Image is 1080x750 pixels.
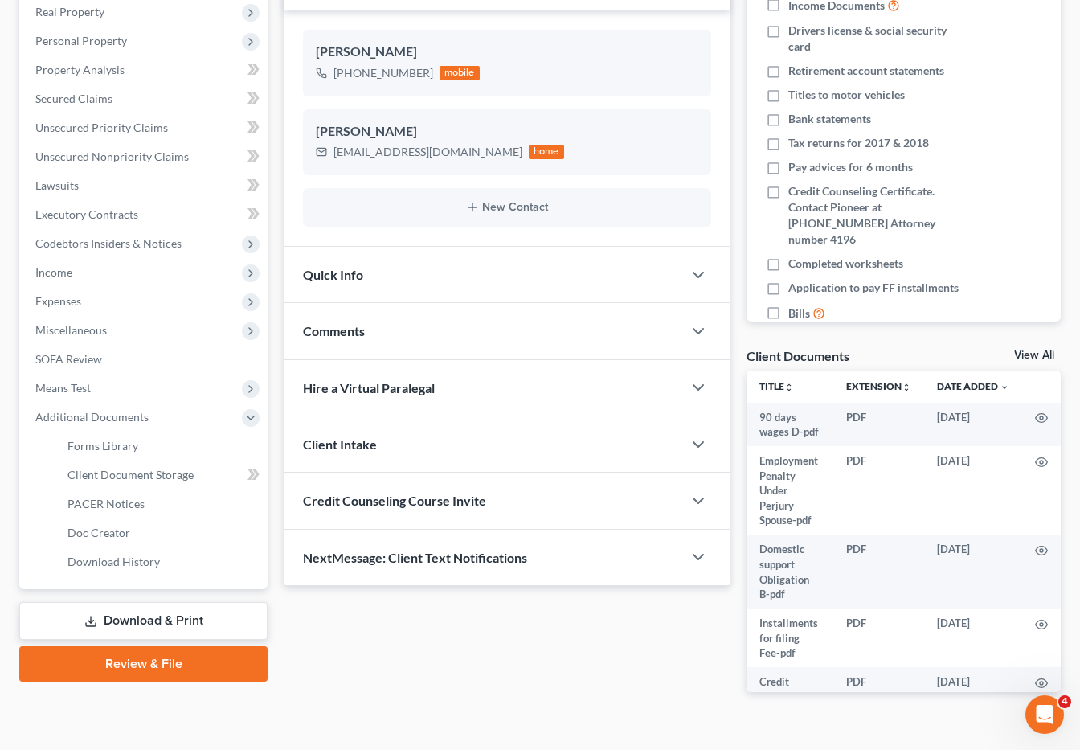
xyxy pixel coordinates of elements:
span: Hire a Virtual Paralegal [303,380,435,395]
a: Executory Contracts [22,200,268,229]
span: Credit Counseling Certificate. Contact Pioneer at [PHONE_NUMBER] Attorney number 4196 [788,183,968,248]
td: Employment Penalty Under Perjury Spouse-pdf [747,446,833,535]
a: Review & File [19,646,268,682]
div: Client Documents [747,347,849,364]
a: PACER Notices [55,490,268,518]
i: unfold_more [902,383,911,392]
a: Secured Claims [22,84,268,113]
div: mobile [440,66,480,80]
span: PACER Notices [67,497,145,510]
span: Codebtors Insiders & Notices [35,236,182,250]
div: [PERSON_NAME] [316,122,698,141]
td: PDF [833,667,924,741]
span: Miscellaneous [35,323,107,337]
span: Tax returns for 2017 & 2018 [788,135,929,151]
span: NextMessage: Client Text Notifications [303,550,527,565]
span: Secured Claims [35,92,112,105]
span: Forms Library [67,439,138,453]
td: 90 days wages D-pdf [747,403,833,447]
a: Extensionunfold_more [846,380,911,392]
a: Client Document Storage [55,461,268,490]
td: [DATE] [924,535,1022,609]
span: Drivers license & social security card [788,23,968,55]
iframe: Intercom live chat [1025,695,1064,734]
td: PDF [833,403,924,447]
td: Credit counseling for both [DATE]-pdf [747,667,833,741]
span: Credit Counseling Course Invite [303,493,486,508]
i: expand_more [1000,383,1009,392]
span: Quick Info [303,267,363,282]
a: Download History [55,547,268,576]
a: Property Analysis [22,55,268,84]
span: SOFA Review [35,352,102,366]
span: 4 [1058,695,1071,708]
span: Expenses [35,294,81,308]
td: [DATE] [924,403,1022,447]
span: Bank statements [788,111,871,127]
span: Unsecured Priority Claims [35,121,168,134]
span: Completed worksheets [788,256,903,272]
span: Property Analysis [35,63,125,76]
td: [DATE] [924,446,1022,535]
span: Client Intake [303,436,377,452]
a: Unsecured Priority Claims [22,113,268,142]
i: unfold_more [784,383,794,392]
span: Additional Documents [35,410,149,424]
a: Date Added expand_more [937,380,1009,392]
span: Lawsuits [35,178,79,192]
td: PDF [833,609,924,667]
span: Income [35,265,72,279]
div: [PHONE_NUMBER] [333,65,433,81]
td: PDF [833,535,924,609]
span: Means Test [35,381,91,395]
a: SOFA Review [22,345,268,374]
div: home [529,145,564,159]
a: Unsecured Nonpriority Claims [22,142,268,171]
span: Pay advices for 6 months [788,159,913,175]
span: Bills [788,305,810,322]
span: Unsecured Nonpriority Claims [35,150,189,163]
a: Lawsuits [22,171,268,200]
span: Client Document Storage [67,468,194,482]
span: Comments [303,323,365,338]
td: [DATE] [924,609,1022,667]
span: Personal Property [35,34,127,47]
a: Doc Creator [55,518,268,547]
a: Download & Print [19,602,268,640]
span: Doc Creator [67,526,130,539]
a: View All [1014,350,1054,361]
div: [PERSON_NAME] [316,43,698,62]
button: New Contact [316,201,698,214]
span: Application to pay FF installments [788,280,959,296]
a: Forms Library [55,432,268,461]
span: Titles to motor vehicles [788,87,905,103]
span: Real Property [35,5,104,18]
span: Retirement account statements [788,63,944,79]
div: [EMAIL_ADDRESS][DOMAIN_NAME] [333,144,522,160]
td: PDF [833,446,924,535]
span: Download History [67,555,160,568]
span: Executory Contracts [35,207,138,221]
td: Installments for filing Fee-pdf [747,609,833,667]
td: [DATE] [924,667,1022,741]
a: Titleunfold_more [759,380,794,392]
td: Domestic support Obligation B-pdf [747,535,833,609]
